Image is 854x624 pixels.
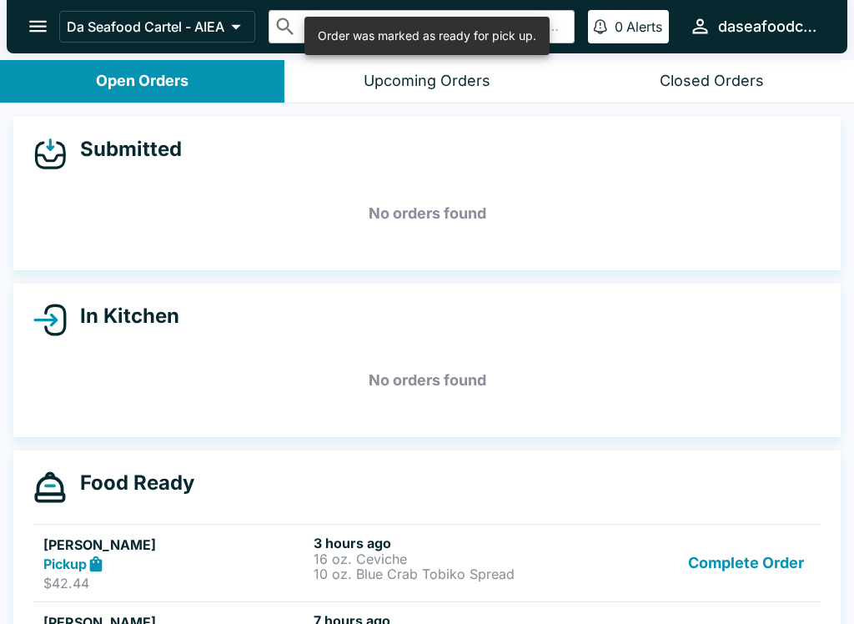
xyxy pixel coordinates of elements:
[67,137,182,162] h4: Submitted
[314,535,577,551] h6: 3 hours ago
[33,350,821,410] h5: No orders found
[67,18,224,35] p: Da Seafood Cartel - AIEA
[67,471,194,496] h4: Food Ready
[43,556,87,572] strong: Pickup
[33,524,821,602] a: [PERSON_NAME]Pickup$42.443 hours ago16 oz. Ceviche10 oz. Blue Crab Tobiko SpreadComplete Order
[59,11,255,43] button: Da Seafood Cartel - AIEA
[43,575,307,591] p: $42.44
[314,566,577,581] p: 10 oz. Blue Crab Tobiko Spread
[718,17,821,37] div: daseafoodcartel
[67,304,179,329] h4: In Kitchen
[96,72,188,91] div: Open Orders
[364,72,490,91] div: Upcoming Orders
[681,535,811,592] button: Complete Order
[43,535,307,555] h5: [PERSON_NAME]
[17,5,59,48] button: open drawer
[33,184,821,244] h5: No orders found
[318,22,536,50] div: Order was marked as ready for pick up.
[682,8,827,44] button: daseafoodcartel
[626,18,662,35] p: Alerts
[304,15,567,38] input: Search orders by name or phone number
[615,18,623,35] p: 0
[660,72,764,91] div: Closed Orders
[314,551,577,566] p: 16 oz. Ceviche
